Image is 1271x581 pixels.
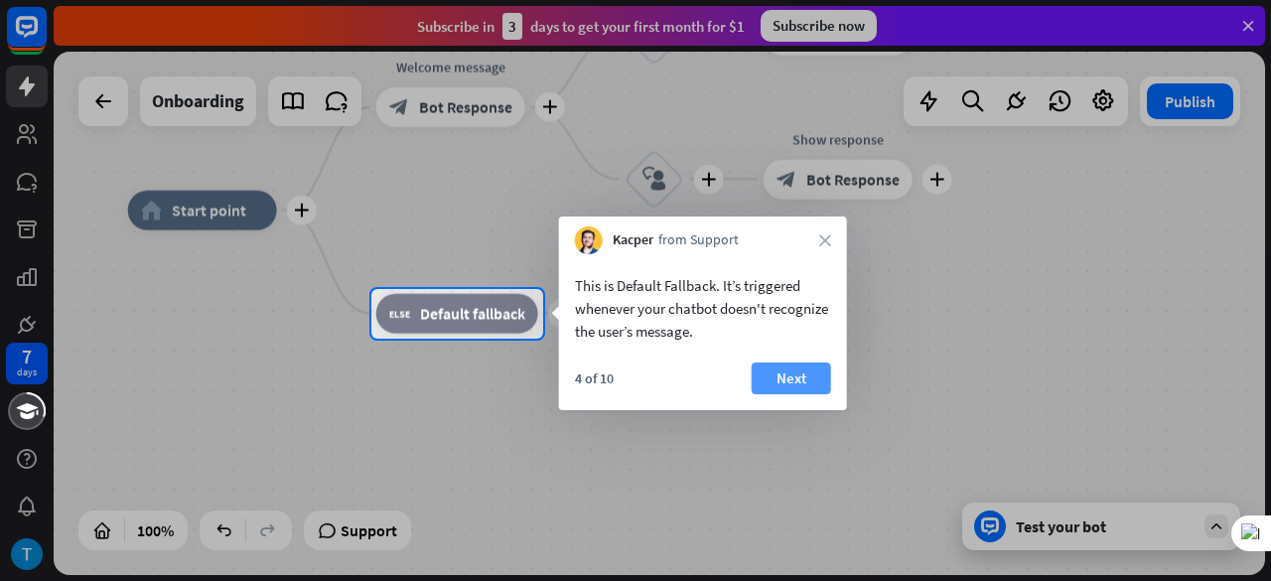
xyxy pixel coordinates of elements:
div: This is Default Fallback. It’s triggered whenever your chatbot doesn't recognize the user’s message. [575,274,831,343]
i: close [819,234,831,246]
div: 4 of 10 [575,369,614,387]
span: Kacper [613,230,653,250]
i: block_fallback [389,304,410,324]
span: from Support [658,230,739,250]
button: Open LiveChat chat widget [16,8,75,68]
button: Next [752,363,831,394]
span: Default fallback [420,304,525,324]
